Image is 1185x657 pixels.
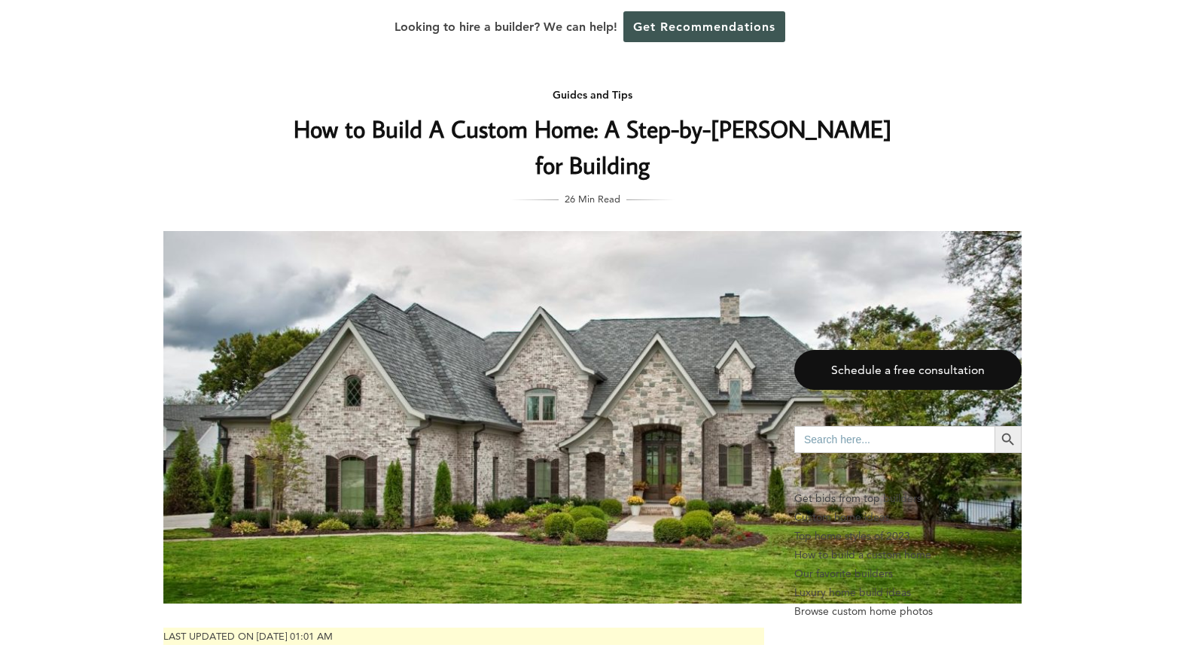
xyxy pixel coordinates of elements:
[565,190,620,207] span: 26 Min Read
[794,602,1022,621] a: Browse custom home photos
[1110,582,1167,639] iframe: Drift Widget Chat Controller
[553,88,632,102] a: Guides and Tips
[292,111,893,183] h1: How to Build A Custom Home: A Step-by-[PERSON_NAME] for Building
[623,11,785,42] a: Get Recommendations
[163,628,764,645] p: Last updated on [DATE] 01:01 am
